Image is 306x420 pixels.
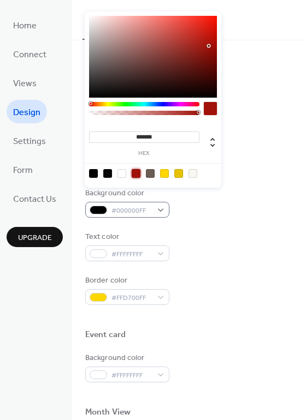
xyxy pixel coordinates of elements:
span: #FFFFFFFF [111,249,152,260]
span: #FFFFFFFF [111,370,152,381]
a: Views [7,71,43,94]
div: rgb(8, 8, 8) [103,169,112,178]
div: rgb(255, 255, 255) [117,169,126,178]
span: #FFD700FF [111,292,152,304]
label: hex [89,151,199,157]
a: Contact Us [7,187,63,210]
a: Form [7,158,39,181]
span: Settings [13,133,46,150]
a: Design [7,100,47,123]
div: Background color [85,352,167,364]
a: Home [7,13,43,37]
span: Upgrade [18,232,52,244]
span: Home [13,17,37,34]
div: rgb(0, 0, 0) [89,169,98,178]
div: Text color [85,231,167,243]
span: Connect [13,46,46,63]
div: rgb(106, 93, 83) [146,169,155,178]
div: rgb(230, 194, 0) [174,169,183,178]
a: Settings [7,129,52,152]
span: Design [13,104,40,121]
div: Event card [85,329,126,341]
span: Form [13,162,33,179]
span: Views [13,75,37,92]
a: Connect [7,42,53,65]
div: Background color [85,188,167,199]
div: rgb(161, 18, 10) [132,169,140,178]
div: rgb(248, 248, 240) [189,169,197,178]
span: #000000FF [111,205,152,217]
div: rgb(255, 215, 0) [160,169,169,178]
span: Contact Us [13,191,56,208]
div: Border color [85,275,167,286]
button: Upgrade [7,227,63,247]
div: Month View [85,407,131,418]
